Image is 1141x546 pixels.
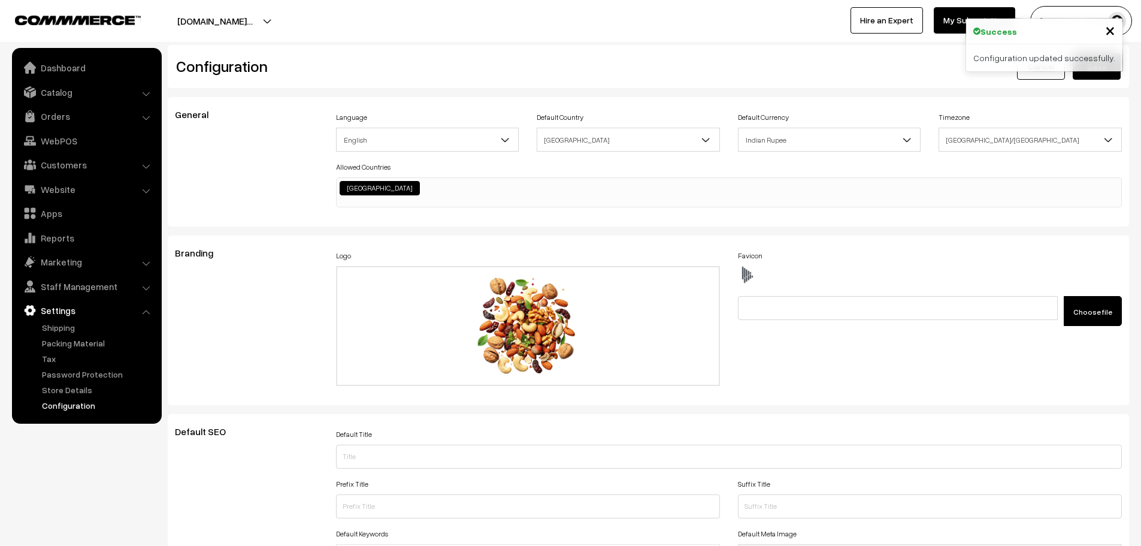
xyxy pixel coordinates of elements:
a: My Subscription [934,7,1015,34]
button: Close [1105,21,1115,39]
label: Default Meta Image [738,529,797,539]
h2: Configuration [176,57,640,76]
span: Default SEO [175,426,240,438]
span: General [175,108,223,120]
a: Website [15,179,158,200]
a: COMMMERCE [15,12,120,26]
a: Shipping [39,321,158,334]
a: Apps [15,203,158,224]
li: India [340,181,420,195]
label: Default Keywords [336,529,388,539]
button: [DOMAIN_NAME]… [135,6,295,36]
a: Password Protection [39,368,158,381]
a: Catalog [15,82,158,103]
span: Branding [175,247,228,259]
a: Packing Material [39,337,158,349]
label: Allowed Countries [336,162,391,173]
button: [PERSON_NAME] [1030,6,1132,36]
label: Favicon [738,251,762,261]
span: Choose file [1073,307,1112,316]
span: India [537,129,719,150]
a: Reports [15,227,158,249]
a: Customers [15,154,158,176]
img: user [1108,12,1126,30]
input: Title [336,445,1122,469]
div: Configuration updated successfully. [966,44,1122,71]
label: Logo [336,251,351,261]
a: Dashboard [15,57,158,79]
span: Asia/Kolkata [939,129,1121,150]
a: Orders [15,105,158,127]
span: Indian Rupee [739,129,921,150]
label: Default Country [537,112,583,123]
span: Indian Rupee [738,128,921,152]
a: Marketing [15,251,158,273]
img: favicon.ico [738,266,756,284]
span: English [336,128,519,152]
a: Store Details [39,384,158,396]
input: Suffix Title [738,494,1122,518]
a: Configuration [39,399,158,412]
a: Tax [39,352,158,365]
a: Hire an Expert [851,7,923,34]
img: COMMMERCE [15,16,141,25]
label: Timezone [939,112,970,123]
a: WebPOS [15,130,158,152]
a: Staff Management [15,276,158,297]
strong: Success [980,25,1017,38]
span: English [337,129,519,150]
label: Prefix Title [336,479,368,490]
span: × [1105,19,1115,41]
input: Prefix Title [336,494,720,518]
label: Default Title [336,429,372,440]
span: India [537,128,720,152]
a: Settings [15,300,158,321]
label: Default Currency [738,112,789,123]
label: Suffix Title [738,479,770,490]
label: Language [336,112,367,123]
span: Asia/Kolkata [939,128,1122,152]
